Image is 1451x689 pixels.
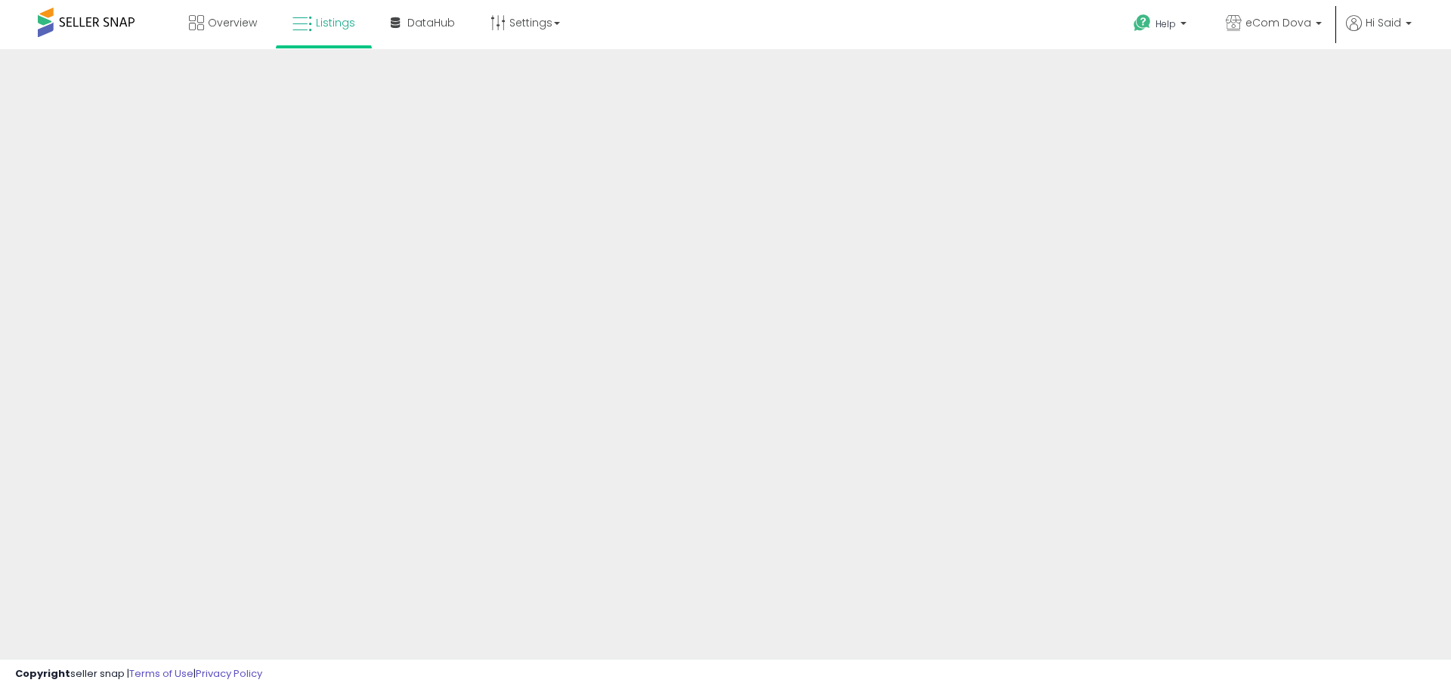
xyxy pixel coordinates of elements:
span: Listings [316,15,355,30]
a: Help [1122,2,1202,49]
div: seller snap | | [15,667,262,681]
a: Terms of Use [129,666,193,681]
strong: Copyright [15,666,70,681]
span: DataHub [407,15,455,30]
span: Overview [208,15,257,30]
span: Help [1156,17,1176,30]
a: Hi Said [1346,15,1412,49]
a: Privacy Policy [196,666,262,681]
i: Get Help [1133,14,1152,33]
span: eCom Dova [1245,15,1311,30]
span: Hi Said [1366,15,1401,30]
